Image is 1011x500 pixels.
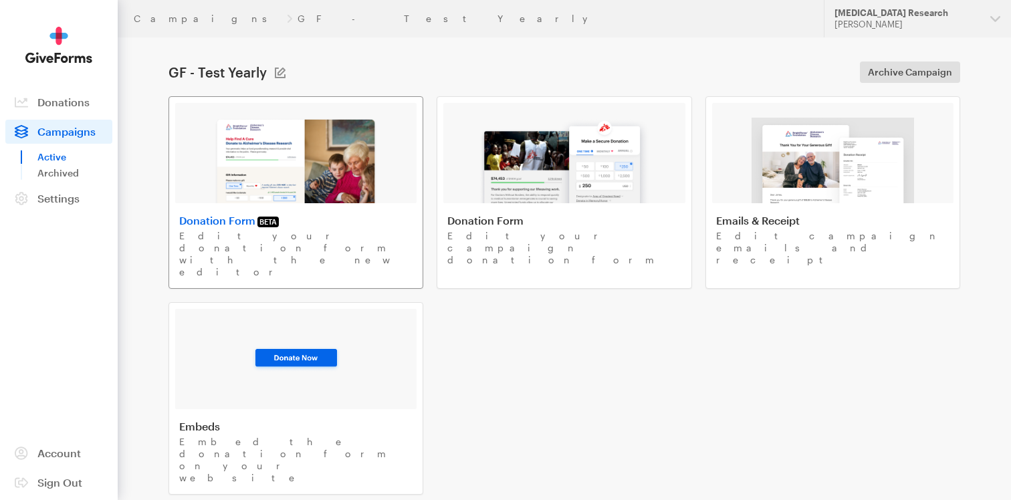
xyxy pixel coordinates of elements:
[37,192,80,205] span: Settings
[834,7,980,19] div: [MEDICAL_DATA] Research
[37,165,112,181] a: Archived
[257,217,279,227] span: BETA
[37,149,112,165] a: Active
[168,302,423,495] a: Embeds Embed the donation form on your website
[168,96,423,289] a: Donation FormBETA Edit your donation form with the new editor
[179,436,413,484] p: Embed the donation form on your website
[179,420,413,433] h4: Embeds
[214,118,378,203] img: image-1-83ed7ead45621bf174d8040c5c72c9f8980a381436cbc16a82a0f79bcd7e5139.png
[251,346,342,372] img: image-3-93ee28eb8bf338fe015091468080e1db9f51356d23dce784fdc61914b1599f14.png
[447,230,681,266] p: Edit your campaign donation form
[179,214,413,227] h4: Donation Form
[168,64,267,80] h1: GF - Test Yearly
[834,19,980,30] div: [PERSON_NAME]
[868,64,952,80] span: Archive Campaign
[437,96,691,289] a: Donation Form Edit your campaign donation form
[716,214,949,227] h4: Emails & Receipt
[25,27,92,64] img: GiveForms
[705,96,960,289] a: Emails & Receipt Edit campaign emails and receipt
[179,230,413,278] p: Edit your donation form with the new editor
[479,118,649,203] img: image-2-e181a1b57a52e92067c15dabc571ad95275de6101288912623f50734140ed40c.png
[447,214,681,227] h4: Donation Form
[298,13,601,24] a: GF - Test Yearly
[752,118,913,203] img: image-3-0695904bd8fc2540e7c0ed4f0f3f42b2ae7fdd5008376bfc2271839042c80776.png
[860,61,960,83] a: Archive Campaign
[37,125,96,138] span: Campaigns
[5,441,112,465] a: Account
[5,186,112,211] a: Settings
[716,230,949,266] p: Edit campaign emails and receipt
[5,471,112,495] a: Sign Out
[5,120,112,144] a: Campaigns
[37,476,82,489] span: Sign Out
[37,96,90,108] span: Donations
[37,447,81,459] span: Account
[134,13,282,24] a: Campaigns
[5,90,112,114] a: Donations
